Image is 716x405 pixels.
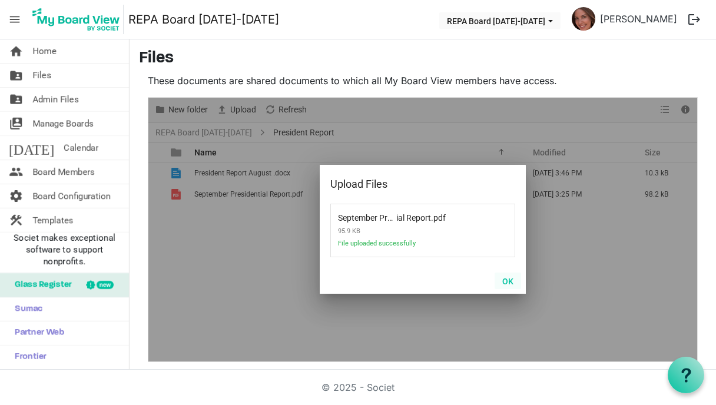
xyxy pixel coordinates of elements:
[330,175,478,193] div: Upload Files
[9,136,54,160] span: [DATE]
[64,136,98,160] span: Calendar
[9,297,42,321] span: Sumac
[32,112,94,135] span: Manage Boards
[29,5,128,34] a: My Board View Logo
[9,88,23,111] span: folder_shared
[148,74,698,88] p: These documents are shared documents to which all My Board View members have access.
[682,7,707,32] button: logout
[128,8,279,31] a: REPA Board [DATE]-[DATE]
[9,346,47,369] span: Frontier
[4,8,26,31] span: menu
[321,381,395,393] a: © 2025 - Societ
[32,160,95,184] span: Board Members
[9,64,23,87] span: folder_shared
[9,321,64,345] span: Partner Web
[338,223,462,240] span: 95.9 KB
[595,7,682,31] a: [PERSON_NAME]
[139,49,707,69] h3: Files
[32,64,51,87] span: Files
[338,206,431,223] span: September Presidential Report.pdf
[9,273,72,297] span: Glass Register
[32,39,57,63] span: Home
[9,112,23,135] span: switch_account
[572,7,595,31] img: aLB5LVcGR_PCCk3EizaQzfhNfgALuioOsRVbMr9Zq1CLdFVQUAcRzChDQbMFezouKt6echON3eNsO59P8s_Ojg_thumb.png
[97,281,114,289] div: new
[5,232,124,267] span: Societ makes exceptional software to support nonprofits.
[29,5,124,34] img: My Board View Logo
[32,184,111,208] span: Board Configuration
[439,12,561,29] button: REPA Board 2025-2026 dropdownbutton
[32,88,79,111] span: Admin Files
[495,273,521,289] button: OK
[9,39,23,63] span: home
[32,208,74,232] span: Templates
[9,208,23,232] span: construction
[9,184,23,208] span: settings
[338,240,462,254] span: File uploaded successfully
[9,160,23,184] span: people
